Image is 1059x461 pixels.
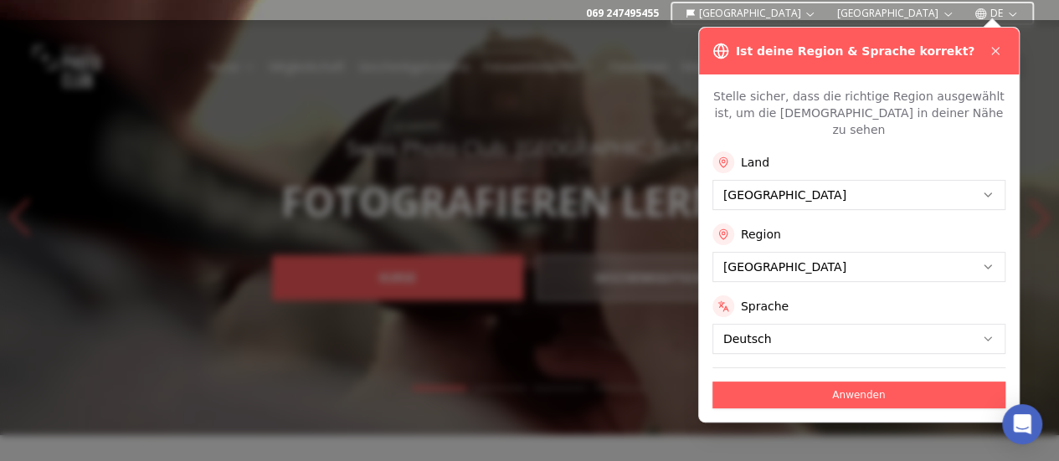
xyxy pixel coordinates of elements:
[712,382,1005,408] button: Anwenden
[586,7,659,20] a: 069 247495455
[736,43,974,59] h3: Ist deine Region & Sprache korrekt?
[741,298,789,315] label: Sprache
[712,88,1005,138] p: Stelle sicher, dass die richtige Region ausgewählt ist, um die [DEMOGRAPHIC_DATA] in deiner Nähe ...
[679,3,824,23] button: [GEOGRAPHIC_DATA]
[741,154,769,171] label: Land
[830,3,961,23] button: [GEOGRAPHIC_DATA]
[741,226,781,243] label: Region
[968,3,1026,23] button: DE
[1002,404,1042,444] div: Open Intercom Messenger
